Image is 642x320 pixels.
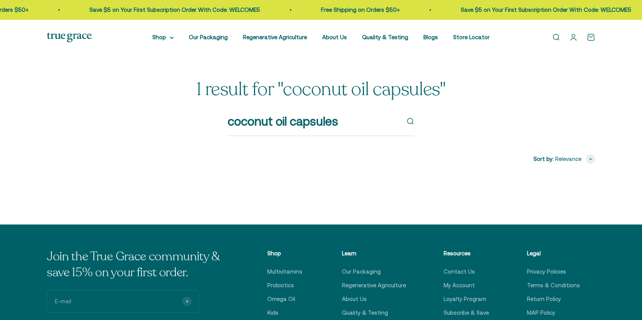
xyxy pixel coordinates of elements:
a: Store Locator [453,34,490,40]
span: Sort by: [533,154,554,164]
p: Join the True Grace community & save 15% on your first order. [47,249,230,280]
button: Relevance [555,154,595,164]
a: Contact Us [444,267,475,276]
p: Learn [342,249,406,258]
a: Regenerative Agriculture [243,34,307,40]
a: Return Policy [527,295,561,304]
span: Relevance [555,154,581,164]
a: Quality & Testing [342,308,388,317]
a: About Us [322,34,347,40]
a: Our Packaging [189,34,228,40]
a: MAP Policy [527,308,555,317]
p: Save $5 on Your First Subscription Order With Code: WELCOME5 [461,5,631,14]
p: Legal [527,249,580,258]
a: Regenerative Agriculture [342,281,406,290]
a: Kids [267,308,278,317]
h1: 1 result for "coconut oil capsules" [47,80,595,100]
a: Blogs [423,34,438,40]
a: Loyalty Program [444,295,486,304]
p: Save $5 on Your First Subscription Order With Code: WELCOME5 [89,5,260,14]
a: Probiotics [267,281,294,290]
a: Multivitamins [267,267,302,276]
a: Omega Oil [267,295,295,304]
p: Resources [444,249,489,258]
a: My Account [444,281,475,290]
input: Search [228,111,400,131]
a: Our Packaging [342,267,381,276]
a: Privacy Policies [527,267,566,276]
p: Shop [267,249,304,258]
a: Terms & Conditions [527,281,580,290]
a: Quality & Testing [362,34,408,40]
a: Subscribe & Save [444,308,489,317]
a: About Us [342,295,367,304]
a: Free Shipping on Orders $50+ [321,6,400,13]
summary: Shop [152,33,174,42]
